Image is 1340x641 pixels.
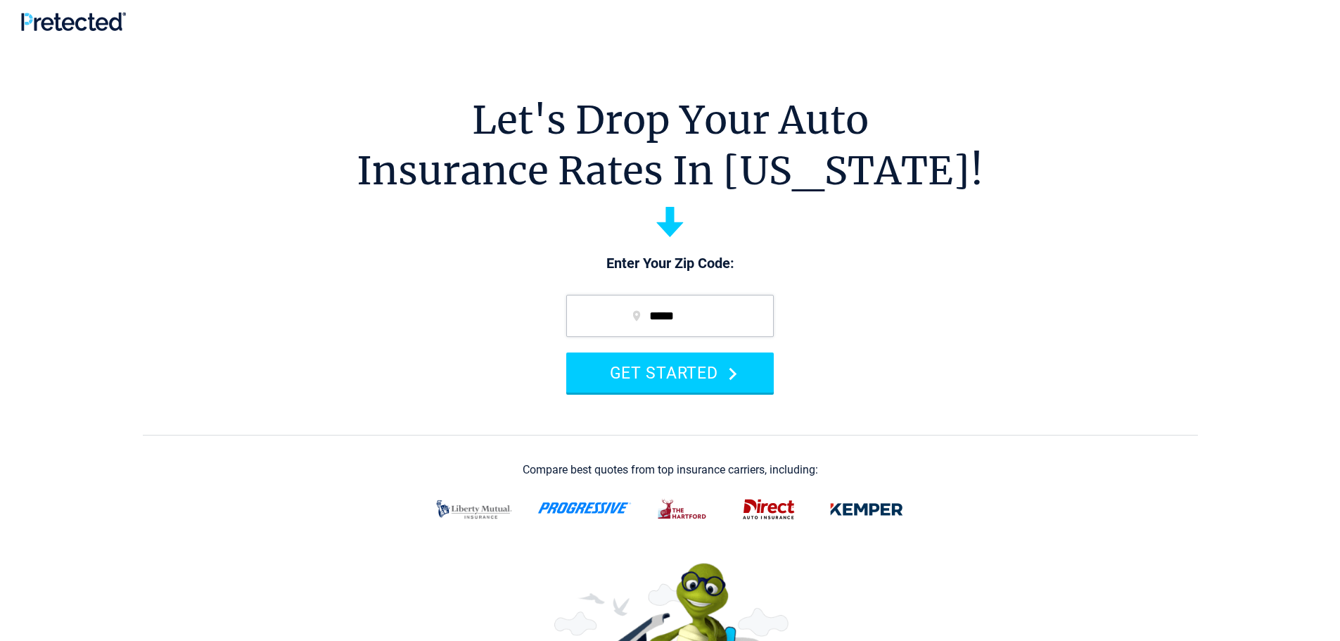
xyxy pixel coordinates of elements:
img: Pretected Logo [21,12,126,31]
button: GET STARTED [566,353,774,393]
h1: Let's Drop Your Auto Insurance Rates In [US_STATE]! [357,95,983,196]
img: direct [734,491,803,528]
img: kemper [820,491,913,528]
img: thehartford [649,491,717,528]
img: liberty [428,491,521,528]
div: Compare best quotes from top insurance carriers, including: [523,464,818,476]
input: zip code [566,295,774,337]
img: progressive [537,502,632,514]
p: Enter Your Zip Code: [552,254,788,274]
